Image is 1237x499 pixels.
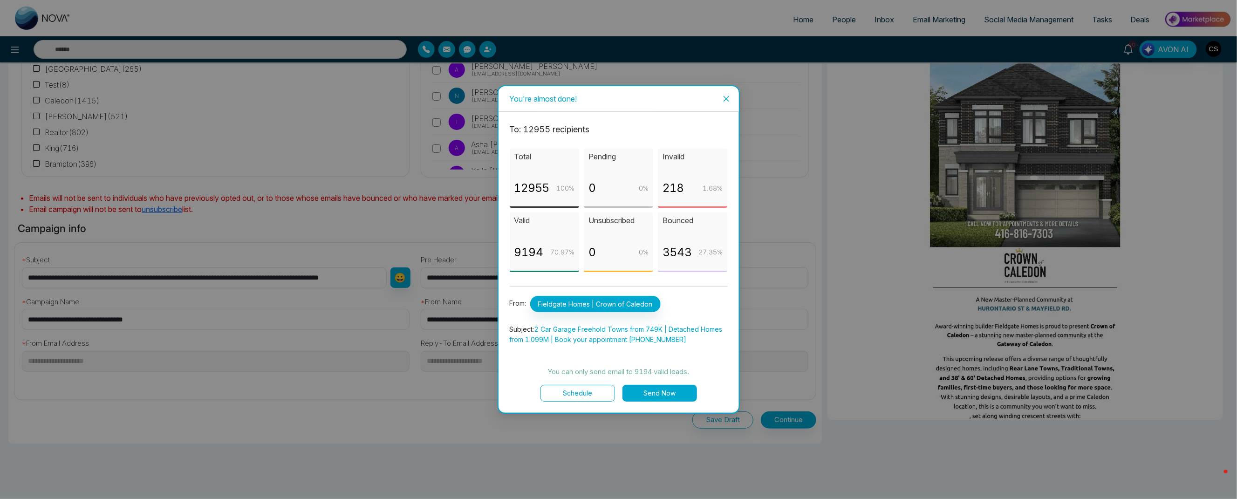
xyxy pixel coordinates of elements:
[550,247,574,257] p: 70.97 %
[510,94,728,104] div: You're almost done!
[714,86,739,111] button: Close
[588,244,596,261] p: 0
[510,324,728,345] p: Subject:
[588,151,649,163] p: Pending
[514,215,574,226] p: Valid
[588,215,649,226] p: Unsubscribed
[510,366,728,377] p: You can only send email to 9194 valid leads.
[639,247,649,257] p: 0 %
[510,123,728,136] p: To: 12955 recipient s
[723,95,730,103] span: close
[556,183,574,193] p: 100 %
[622,385,697,402] button: Send Now
[540,385,615,402] button: Schedule
[663,151,723,163] p: Invalid
[639,183,649,193] p: 0 %
[663,244,692,261] p: 3543
[514,151,574,163] p: Total
[663,179,684,197] p: 218
[588,179,596,197] p: 0
[514,244,544,261] p: 9194
[510,296,728,312] p: From:
[1205,467,1228,490] iframe: Intercom live chat
[663,215,723,226] p: Bounced
[514,179,550,197] p: 12955
[698,247,723,257] p: 27.35 %
[510,325,723,343] span: 2 Car Garage Freehold Towns from 749K | Detached Homes from 1.099M | Book your appointment [PHONE...
[530,296,661,312] span: Fieldgate Homes | Crown of Caledon
[703,183,723,193] p: 1.68 %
